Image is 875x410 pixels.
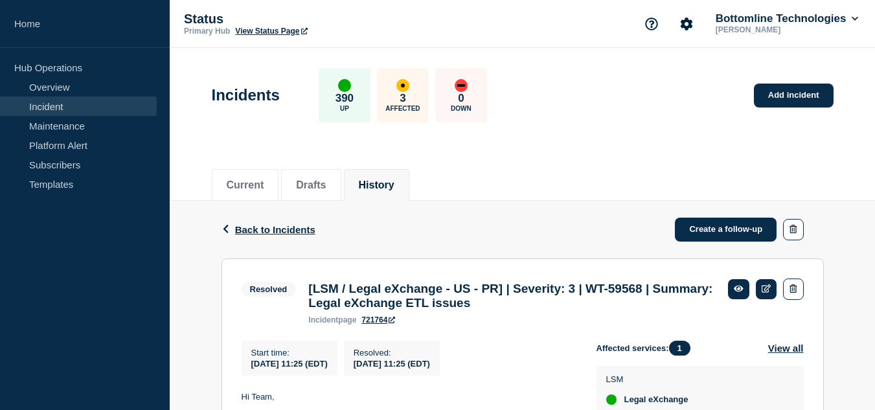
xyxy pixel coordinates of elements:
span: Legal eXchange [624,394,688,405]
p: Status [184,12,443,27]
p: LSM [606,374,688,384]
button: Bottomline Technologies [713,12,861,25]
h1: Incidents [212,86,280,104]
span: Resolved [242,282,296,297]
a: 721764 [361,315,395,325]
p: 3 [400,92,405,105]
p: [PERSON_NAME] [713,25,848,34]
span: Back to Incidents [235,224,315,235]
div: affected [396,79,409,92]
p: Start time : [251,348,328,358]
p: 0 [458,92,464,105]
div: up [606,394,617,405]
p: page [308,315,356,325]
a: Add incident [754,84,834,108]
button: Back to Incidents [222,224,315,235]
button: Drafts [296,179,326,191]
a: Create a follow-up [675,218,777,242]
button: View all [768,341,804,356]
span: 1 [669,341,690,356]
p: Up [340,105,349,112]
p: Hi Team, [242,391,576,403]
p: 390 [335,92,354,105]
span: [DATE] 11:25 (EDT) [251,359,328,369]
p: Resolved : [354,348,430,358]
p: Primary Hub [184,27,230,36]
h3: [LSM / Legal eXchange - US - PR] | Severity: 3 | WT-59568 | Summary: Legal eXchange ETL issues [308,282,715,310]
button: Support [638,10,665,38]
button: Current [227,179,264,191]
span: incident [308,315,338,325]
div: up [338,79,351,92]
button: History [359,179,394,191]
a: View Status Page [235,27,307,36]
button: Account settings [673,10,700,38]
p: Down [451,105,472,112]
span: [DATE] 11:25 (EDT) [354,359,430,369]
p: Affected [385,105,420,112]
div: down [455,79,468,92]
span: Affected services: [597,341,697,356]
